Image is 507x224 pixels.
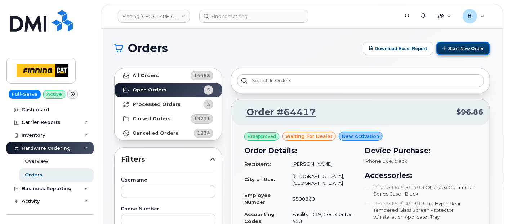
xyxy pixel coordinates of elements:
[238,106,316,119] a: Order #64417
[365,170,477,181] h3: Accessories:
[365,184,477,197] li: iPhone 16e/15/14/13 Otterbox Commuter Series Case - Black
[115,97,222,112] a: Processed Orders3
[436,42,490,55] button: Start New Order
[286,158,356,170] td: [PERSON_NAME]
[244,161,271,167] strong: Recipient:
[207,86,210,93] span: 5
[244,211,275,224] strong: Accounting Codes:
[121,178,215,183] label: Username
[133,73,159,79] strong: All Orders
[115,126,222,140] a: Cancelled Orders1234
[342,133,379,140] span: New Activation
[363,42,433,55] button: Download Excel Report
[237,74,484,87] input: Search in orders
[392,158,408,164] span: , black
[194,72,210,79] span: 14453
[197,130,210,136] span: 1234
[194,115,210,122] span: 13211
[244,145,356,156] h3: Order Details:
[128,43,168,54] span: Orders
[248,133,276,140] span: Preapproved
[133,102,181,107] strong: Processed Orders
[133,116,171,122] strong: Closed Orders
[121,207,215,211] label: Phone Number
[365,200,477,220] li: iPhone 16e/14/13/13 Pro HyperGear Tempered Glass Screen Protector w/Installation Applicator Tray
[115,112,222,126] a: Closed Orders13211
[115,68,222,83] a: All Orders14453
[286,189,356,208] td: 3500860
[244,192,271,205] strong: Employee Number
[133,130,178,136] strong: Cancelled Orders
[286,170,356,189] td: [GEOGRAPHIC_DATA], [GEOGRAPHIC_DATA]
[285,133,333,140] span: waiting for dealer
[244,176,275,182] strong: City of Use:
[207,101,210,108] span: 3
[456,107,483,117] span: $96.86
[365,158,392,164] span: iPhone 16e
[365,145,477,156] h3: Device Purchase:
[133,87,166,93] strong: Open Orders
[121,154,210,165] span: Filters
[115,83,222,97] a: Open Orders5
